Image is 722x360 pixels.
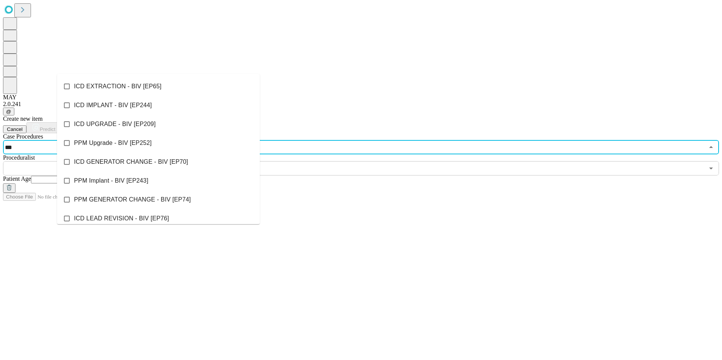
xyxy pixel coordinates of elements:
[74,176,148,185] span: PPM Implant - BIV [EP243]
[3,133,43,140] span: Scheduled Procedure
[74,195,191,204] span: PPM GENERATOR CHANGE - BIV [EP74]
[74,101,152,110] span: ICD IMPLANT - BIV [EP244]
[3,94,719,101] div: MAY
[74,120,156,129] span: ICD UPGRADE - BIV [EP209]
[7,126,23,132] span: Cancel
[3,115,43,122] span: Create new item
[706,163,716,174] button: Open
[3,175,31,182] span: Patient Age
[74,157,188,166] span: ICD GENERATOR CHANGE - BIV [EP70]
[74,138,152,148] span: PPM Upgrade - BIV [EP252]
[3,101,719,108] div: 2.0.241
[74,82,162,91] span: ICD EXTRACTION - BIV [EP65]
[3,108,14,115] button: @
[26,122,61,133] button: Predict
[3,125,26,133] button: Cancel
[6,109,11,114] span: @
[74,214,169,223] span: ICD LEAD REVISION - BIV [EP76]
[40,126,55,132] span: Predict
[3,154,35,161] span: Proceduralist
[706,142,716,152] button: Close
